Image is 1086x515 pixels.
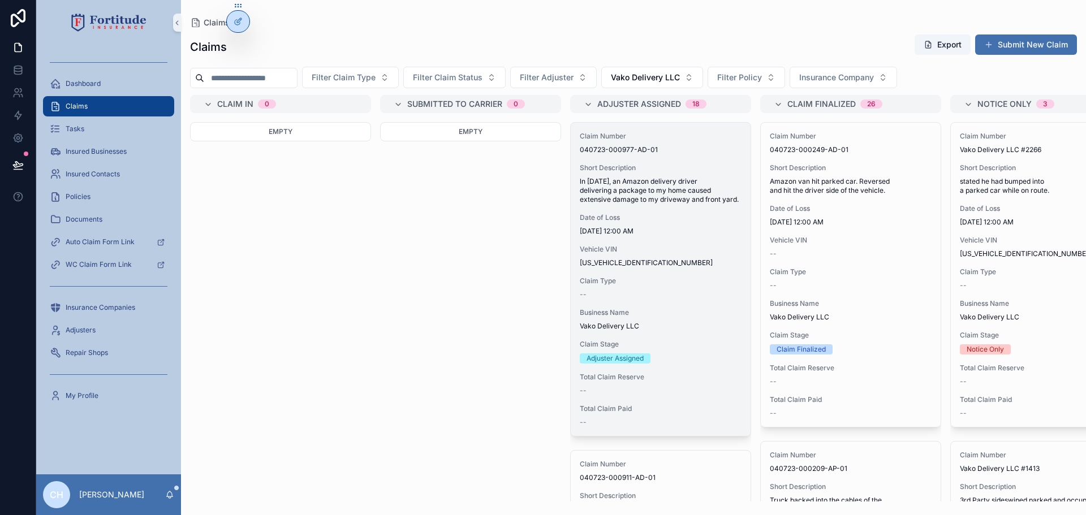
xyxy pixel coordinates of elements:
span: -- [770,281,777,290]
span: Auto Claim Form Link [66,237,135,246]
span: Business Name [770,299,932,308]
span: Filter Claim Status [413,72,482,83]
div: 26 [867,99,876,109]
span: Claim In [217,98,253,110]
span: Vehicle VIN [580,245,742,254]
span: 040723-000911-AD-01 [580,473,742,482]
span: 040723-000209-AP-01 [770,464,932,473]
div: 3 [1043,99,1048,109]
button: Select Button [510,67,597,88]
span: My Profile [66,391,98,400]
span: Business Name [580,308,742,317]
span: -- [580,290,587,299]
span: Short Description [770,482,932,491]
span: Documents [66,215,102,224]
button: Select Button [403,67,506,88]
span: WC Claim Form Link [66,260,132,269]
span: -- [580,386,587,395]
span: ln [DATE], an Amazon delivery driver delivering a package to my home caused extensive damage to m... [580,177,742,204]
span: Claim Type [580,276,742,285]
button: Export [915,34,971,55]
a: Tasks [43,119,174,139]
a: Documents [43,209,174,230]
div: Adjuster Assigned [587,353,644,363]
span: -- [960,377,967,386]
span: Claim Type [770,267,932,276]
span: Total Claim Reserve [580,373,742,382]
div: Notice Only [967,344,1004,354]
img: App logo [71,14,146,32]
a: WC Claim Form Link [43,254,174,275]
span: Empty [269,127,292,136]
button: Select Button [790,67,897,88]
span: Filter Claim Type [312,72,376,83]
span: Insurance Companies [66,303,135,312]
span: Repair Shops [66,348,108,357]
span: Filter Adjuster [520,72,574,83]
span: Total Claim Reserve [770,363,932,373]
span: Total Claim Paid [580,404,742,413]
span: Vako Delivery LLC [580,322,742,331]
a: Claims [43,96,174,116]
div: scrollable content [36,45,181,421]
span: 040723-000977-AD-01 [580,145,742,154]
span: Vako Delivery LLC [611,72,680,83]
span: Claim Number [580,132,742,141]
span: Claim Stage [770,331,932,340]
div: Claim Finalized [777,344,826,354]
span: Adjuster Assigned [597,98,681,110]
span: -- [580,418,587,427]
span: Truck backed into the cables of the side house and damaged the side. [770,496,932,514]
span: Claim Number [770,451,932,460]
a: Claims [190,17,230,28]
span: Insurance Company [799,72,874,83]
span: -- [770,409,777,418]
span: [DATE] 12:00 AM [770,218,932,227]
span: -- [960,409,967,418]
a: Insured Contacts [43,164,174,184]
a: Adjusters [43,320,174,340]
button: Select Button [601,67,703,88]
span: Short Description [770,163,932,172]
a: Claim Number040723-000249-AD-01Short DescriptionAmazon van hit parked car. Reversed and hit the d... [760,122,941,427]
button: Submit New Claim [975,34,1077,55]
span: Claim Stage [580,340,742,349]
span: -- [960,281,967,290]
span: Amazon van hit parked car. Reversed and hit the driver side of the vehicle. [770,177,932,195]
a: Repair Shops [43,343,174,363]
h1: Claims [190,39,227,55]
span: [DATE] 12:00 AM [580,227,742,236]
span: 040723-000249-AD-01 [770,145,932,154]
a: My Profile [43,386,174,406]
span: Filter Policy [717,72,762,83]
span: Short Description [580,491,742,500]
span: Vehicle VIN [770,236,932,245]
span: Submitted to Carrier [407,98,502,110]
span: Claim Number [770,132,932,141]
p: [PERSON_NAME] [79,489,144,500]
span: Total Claim Paid [770,395,932,404]
a: Claim Number040723-000977-AD-01Short Descriptionln [DATE], an Amazon delivery driver delivering a... [570,122,751,436]
span: CH [50,488,63,501]
span: Claims [66,102,88,111]
a: Dashboard [43,73,174,94]
button: Select Button [302,67,399,88]
span: Short Description [580,163,742,172]
span: Date of Loss [580,213,742,222]
span: Claim Finalized [787,98,856,110]
a: Policies [43,187,174,207]
div: 0 [265,99,269,109]
div: 0 [514,99,518,109]
span: Tasks [66,124,84,133]
span: -- [770,377,777,386]
button: Select Button [708,67,785,88]
a: Insured Businesses [43,141,174,162]
span: Claims [204,17,230,28]
a: Insurance Companies [43,297,174,318]
span: Policies [66,192,90,201]
span: Adjusters [66,326,96,335]
span: Date of Loss [770,204,932,213]
span: Empty [459,127,482,136]
span: [US_VEHICLE_IDENTIFICATION_NUMBER] [580,258,742,267]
